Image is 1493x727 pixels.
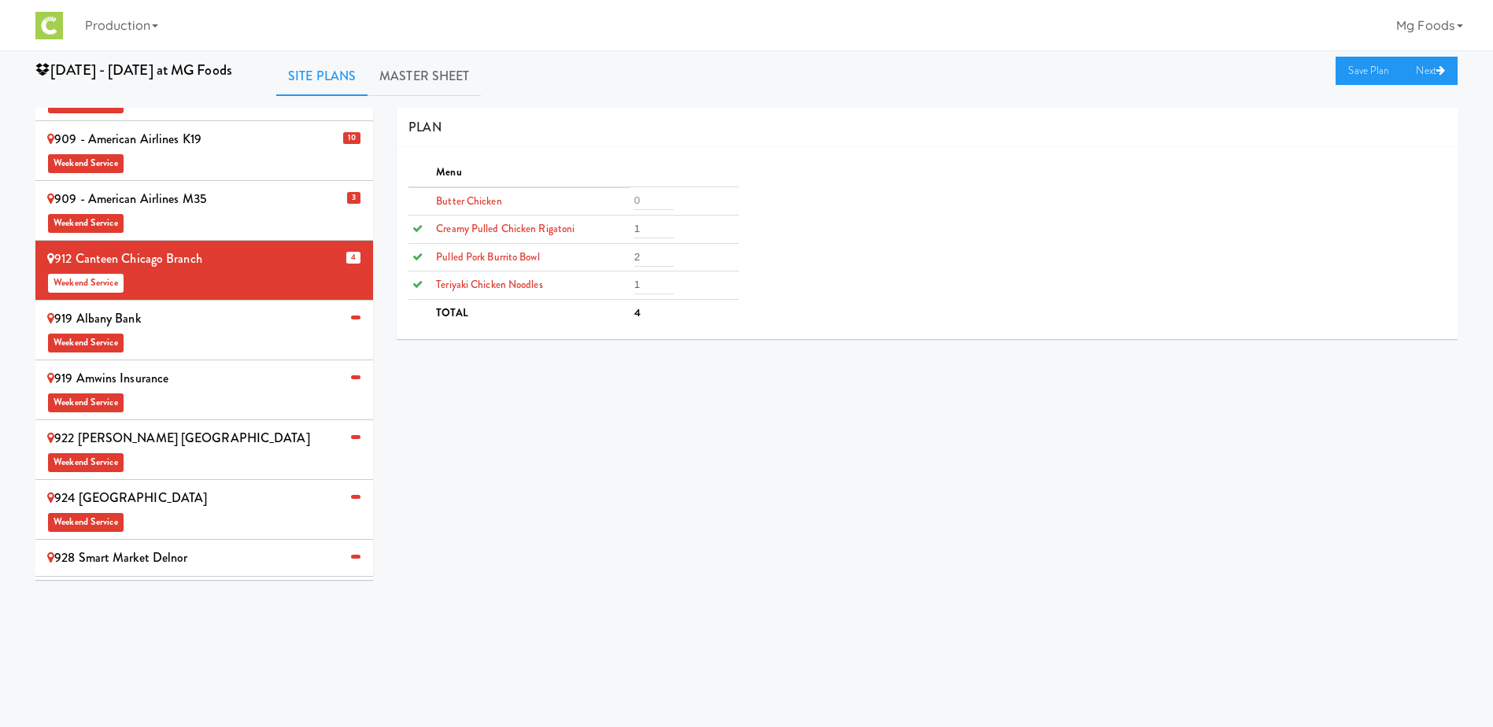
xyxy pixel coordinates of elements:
span: Weekend Service [48,274,124,293]
th: Menu [432,159,630,187]
img: Micromart [35,12,63,39]
div: 919 Amwins Insurance [47,367,361,413]
b: TOTAL [436,305,468,320]
li: 919 Albany BankWeekend Service [35,301,373,360]
input: 0 [634,275,674,294]
span: 10 [343,132,360,144]
span: Teriyaki Chicken Noodles [436,277,542,292]
span: Weekend Service [48,453,124,472]
span: Pulled Pork Burrito Bowl [436,249,539,264]
li: 928 Smart Market Delnor [35,540,373,577]
input: 0 [634,191,674,210]
li: 919 Amwins InsuranceWeekend Service [35,360,373,420]
div: 909 - American Airlines M35 [47,187,361,234]
span: Weekend Service [48,94,124,113]
a: Site Plans [276,57,368,96]
input: 0 [634,248,674,267]
div: [DATE] - [DATE] at MG Foods [24,57,264,83]
li: 3 909 - American Airlines M35Weekend Service [35,181,373,241]
span: Weekend Service [48,393,124,412]
li: 924 [GEOGRAPHIC_DATA]Weekend Service [35,480,373,540]
div: 922 [PERSON_NAME] [GEOGRAPHIC_DATA] [47,426,361,473]
a: Next [1403,57,1458,85]
li: 922 [PERSON_NAME] [GEOGRAPHIC_DATA]Weekend Service [35,420,373,480]
div: 924 [GEOGRAPHIC_DATA] [47,486,361,533]
div: 912 Canteen Chicago Branch [47,247,361,293]
span: Butter Chicken [436,194,501,209]
li: 929 [PERSON_NAME]Weekend Service [35,577,373,637]
li: 10 909 - American Airlines K19Weekend Service [35,121,373,181]
div: 919 Albany Bank [47,307,361,353]
span: Weekend Service [48,214,124,233]
span: 3 [347,192,360,204]
span: Weekend Service [48,154,124,173]
b: 4 [634,305,641,320]
li: 4 912 Canteen Chicago BranchWeekend Service [35,241,373,301]
span: 4 [346,252,360,264]
span: PLAN [408,118,441,136]
div: 928 Smart Market Delnor [47,546,361,570]
a: Master Sheet [368,57,481,96]
span: Weekend Service [48,334,124,352]
span: Creamy Pulled Chicken Rigatoni [436,221,575,236]
div: 909 - American Airlines K19 [47,127,361,174]
input: 0 [634,220,674,238]
span: Weekend Service [48,513,124,532]
a: Save Plan [1336,57,1403,85]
